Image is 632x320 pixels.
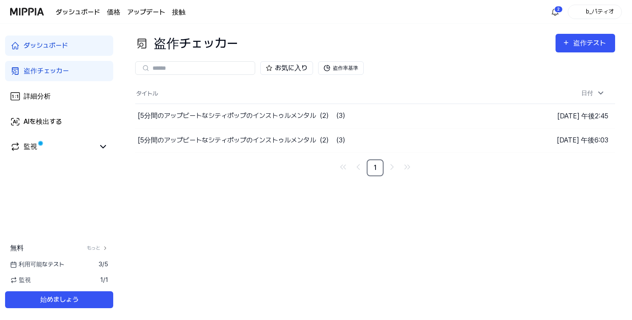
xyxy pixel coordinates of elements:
[40,295,79,304] font: 始めましょう
[24,142,37,150] font: 監視
[5,86,113,107] a: 詳細分析
[318,61,364,75] button: 盗作率基準
[127,8,165,16] font: アップデート
[400,160,414,174] a: 最後のページへ
[367,159,384,176] a: 1
[172,8,185,16] font: 接触
[105,276,108,283] font: 1
[19,261,64,268] font: 利用可能なテスト
[135,159,615,176] nav: ページ番号
[5,36,113,56] a: ダッシュボード
[573,39,606,47] font: 盗作テスト
[127,7,165,17] a: アップデート
[136,90,158,97] font: タイトル
[138,136,349,144] font: [5分間のアップビートなシティポップのインストゥルメンタル（2）（3）
[385,160,399,174] a: 次のページへ
[495,128,615,152] td: [DATE] 午後6:03
[24,41,68,49] font: ダッシュボード
[351,160,365,174] a: 前のページへ
[336,160,350,174] a: 最初のページへ
[104,261,108,268] font: 5
[87,244,108,252] a: もっと
[24,118,62,126] font: AIを検出する
[107,8,120,16] font: 価格
[154,36,238,51] font: 盗作チェッカー
[5,112,113,132] a: AIを検出する
[19,276,31,283] font: 監視
[5,291,113,308] button: 始めましょう
[260,61,313,75] button: お気に入り
[103,276,105,283] font: /
[98,261,102,268] font: 3
[586,8,613,15] font: b_パティオ
[10,244,24,252] font: 無料
[568,5,622,19] button: プロフィールb_パティオ
[56,8,100,16] font: ダッシュボード
[172,7,185,17] a: 接触
[24,92,51,100] font: 詳細分析
[557,7,560,11] font: 2
[275,64,308,72] font: お気に入り
[333,65,358,71] font: 盗作率基準
[10,142,95,152] a: 監視
[581,90,593,96] font: 日付
[100,276,103,283] font: 1
[548,5,562,19] button: お知らせ2
[56,7,100,17] a: ダッシュボード
[138,112,349,120] font: [5分間のアップビートなシティポップのインストゥルメンタル（2）（3）
[557,112,608,120] font: [DATE] 午後2:45
[24,67,69,75] font: 盗作チェッカー
[374,164,376,172] font: 1
[5,61,113,81] a: 盗作チェッカー
[87,245,101,251] font: もっと
[107,7,120,17] a: 価格
[550,7,560,17] img: お知らせ
[556,34,615,52] button: 盗作テスト
[102,261,104,268] font: /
